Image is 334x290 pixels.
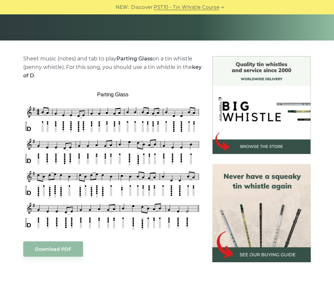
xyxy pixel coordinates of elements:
[23,241,83,257] a: Download PDF
[116,4,129,11] span: NEW:
[154,4,219,11] a: PST10 - Tin Whistle Course
[23,55,202,80] p: Sheet music (notes) and tab to play on a tin whistle (penny whistle). For this song, you should u...
[23,90,202,232] img: Parting Glass Tin Whistle Tab & Sheet Music
[116,56,152,62] strong: Parting Glass
[212,164,310,262] img: tin whistle buying guide
[131,4,153,11] span: Discover
[212,56,310,154] img: BigWhistle Tin Whistle Store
